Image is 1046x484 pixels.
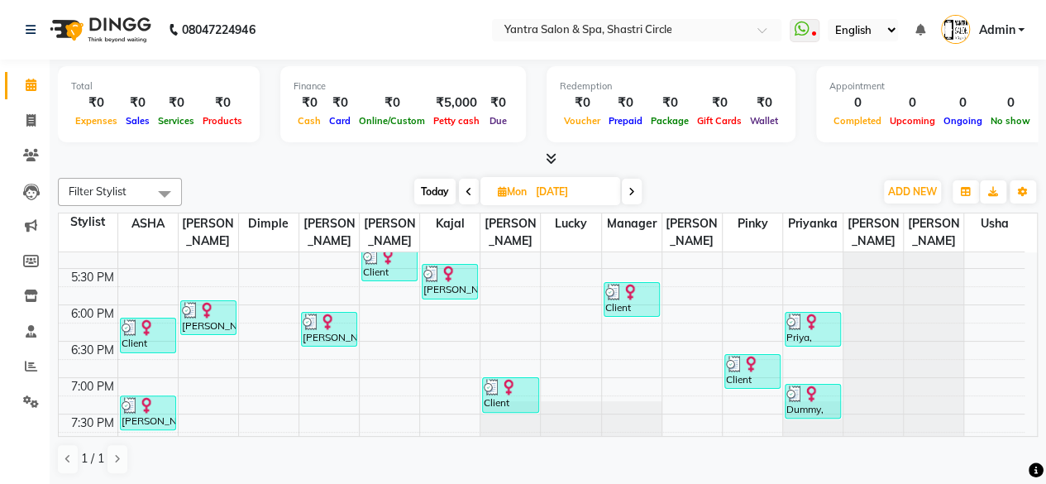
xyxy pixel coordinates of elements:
div: ₹0 [604,93,647,113]
span: Services [154,115,198,127]
div: Appointment [829,79,1034,93]
div: 7:30 PM [68,415,117,432]
div: 0 [886,93,939,113]
span: Expenses [71,115,122,127]
div: Priya, TK19, 06:15 PM-06:45 PM, threading [786,313,840,346]
span: Ongoing [939,115,986,127]
div: Dummy, TK23, 07:15 PM-07:45 PM, liposoluble wax [786,385,840,418]
div: Redemption [560,79,782,93]
div: ₹0 [71,93,122,113]
div: Client [PERSON_NAME], TK21, 05:20 PM-05:50 PM, liposoluble wax [362,247,417,280]
div: ₹0 [154,93,198,113]
div: ₹0 [746,93,782,113]
span: Petty cash [429,115,484,127]
div: Client [PERSON_NAME], TK21, 05:50 PM-06:20 PM, threading [604,283,659,316]
span: [PERSON_NAME] [179,213,238,252]
span: [PERSON_NAME] [843,213,903,252]
div: ₹0 [294,93,325,113]
div: 6:00 PM [68,305,117,323]
div: [PERSON_NAME], TK24, 07:25 PM-07:55 PM, headwash luxury shampoo & conditioning [121,396,175,429]
span: Card [325,115,355,127]
span: Package [647,115,693,127]
span: usha [964,213,1025,234]
div: [PERSON_NAME], TK17, 05:35 PM-06:05 PM, pedi pie manicure [423,265,477,299]
span: Wallet [746,115,782,127]
span: ASHA [118,213,178,234]
div: [PERSON_NAME], TK18, 06:15 PM-06:45 PM, headwash shampoo & conditioning [302,313,356,346]
span: Filter Stylist [69,184,127,198]
span: Priyanka [783,213,843,234]
span: Mon [494,185,531,198]
div: 0 [986,93,1034,113]
span: Manager [602,213,662,234]
img: Admin [941,15,970,44]
div: ₹0 [325,93,355,113]
div: [PERSON_NAME], TK17, 06:05 PM-06:35 PM, pedi pie pedicure [181,301,236,334]
div: ₹0 [355,93,429,113]
div: ₹0 [693,93,746,113]
span: Dimple [239,213,299,234]
span: No show [986,115,1034,127]
span: Today [414,179,456,204]
span: ADD NEW [888,185,937,198]
div: ₹5,000 [429,93,484,113]
span: Prepaid [604,115,647,127]
div: ₹0 [647,93,693,113]
span: Admin [978,22,1015,39]
span: Completed [829,115,886,127]
div: ₹0 [122,93,154,113]
span: Voucher [560,115,604,127]
b: 08047224946 [182,7,255,53]
div: Finance [294,79,513,93]
span: [PERSON_NAME] [480,213,540,252]
span: Gift Cards [693,115,746,127]
button: ADD NEW [884,180,941,204]
span: Products [198,115,246,127]
div: 7:00 PM [68,378,117,395]
span: Due [485,115,511,127]
div: ₹0 [198,93,246,113]
input: 2024-06-03 [531,180,614,204]
span: lucky [541,213,600,234]
div: ₹0 [560,93,604,113]
div: Stylist [59,213,117,231]
span: [PERSON_NAME] [662,213,722,252]
span: Pinky [723,213,782,234]
div: ₹0 [484,93,513,113]
div: Client [PERSON_NAME], TK21, 06:20 PM-06:50 PM, hair cut - [DEMOGRAPHIC_DATA] [121,319,175,352]
span: Cash [294,115,325,127]
div: 5:30 PM [68,269,117,286]
span: [PERSON_NAME] [360,213,419,252]
span: Upcoming [886,115,939,127]
div: Total [71,79,246,93]
div: Client [PERSON_NAME], TK21, 06:50 PM-07:20 PM, [PERSON_NAME] dandrff treatment,Wella Enrich hair ... [725,355,780,388]
span: Online/Custom [355,115,429,127]
div: 0 [829,93,886,113]
span: [PERSON_NAME] [299,213,359,252]
span: kajal [420,213,480,234]
span: 1 / 1 [81,450,104,467]
img: logo [42,7,155,53]
span: [PERSON_NAME] [904,213,963,252]
div: Client [PERSON_NAME], TK22, 07:10 PM-07:40 PM, liposoluble wax [483,378,537,412]
span: Sales [122,115,154,127]
div: 6:30 PM [68,342,117,359]
div: 0 [939,93,986,113]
